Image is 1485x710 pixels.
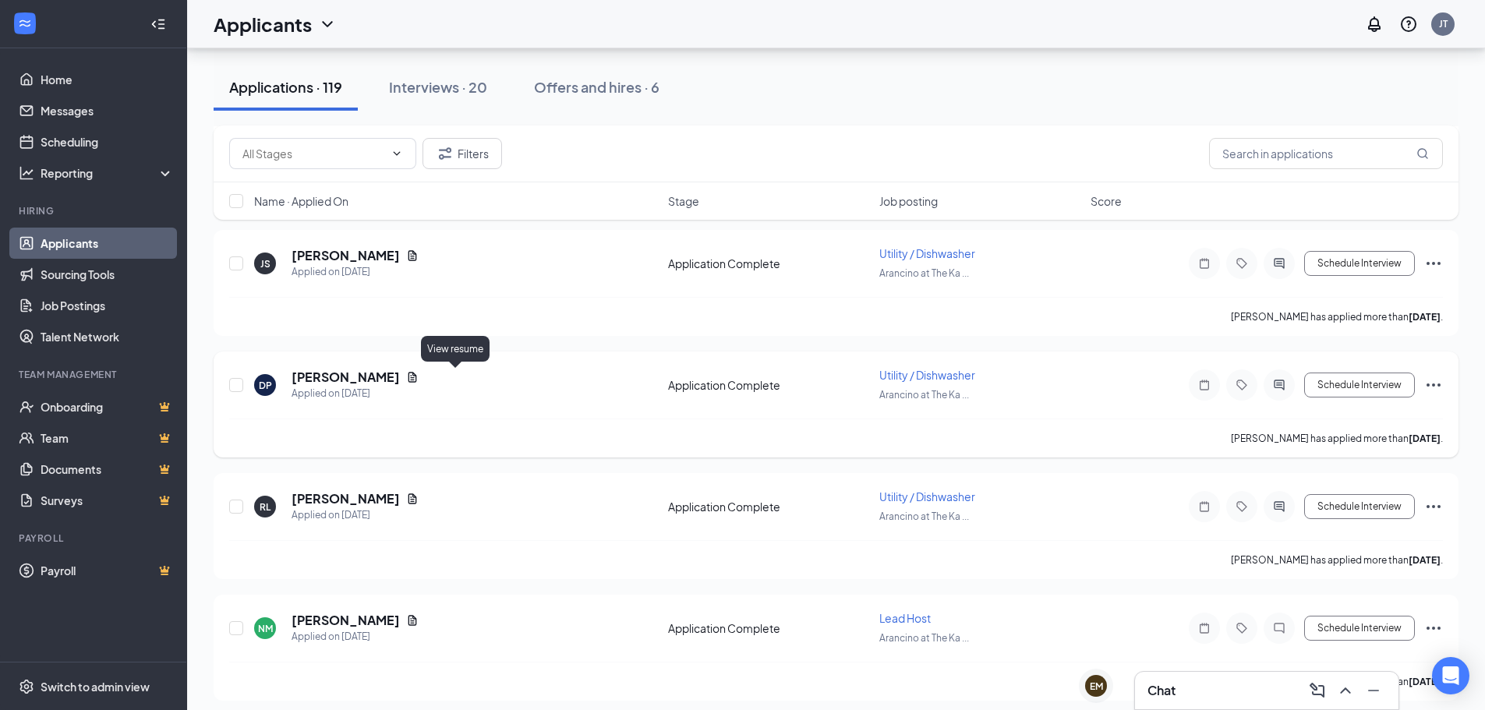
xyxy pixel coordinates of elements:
[318,15,337,34] svg: ChevronDown
[41,422,174,454] a: TeamCrown
[214,11,312,37] h1: Applicants
[879,611,931,625] span: Lead Host
[1304,616,1415,641] button: Schedule Interview
[879,246,975,260] span: Utility / Dishwasher
[1304,494,1415,519] button: Schedule Interview
[406,371,419,383] svg: Document
[389,77,487,97] div: Interviews · 20
[41,555,174,586] a: PayrollCrown
[19,368,171,381] div: Team Management
[19,532,171,545] div: Payroll
[41,679,150,694] div: Switch to admin view
[1232,379,1251,391] svg: Tag
[258,622,273,635] div: NM
[668,193,699,209] span: Stage
[1416,147,1429,160] svg: MagnifyingGlass
[41,391,174,422] a: OnboardingCrown
[1424,619,1443,638] svg: Ellipses
[1305,678,1330,703] button: ComposeMessage
[1195,379,1214,391] svg: Note
[423,138,502,169] button: Filter Filters
[292,369,400,386] h5: [PERSON_NAME]
[1270,379,1289,391] svg: ActiveChat
[1409,433,1441,444] b: [DATE]
[1304,251,1415,276] button: Schedule Interview
[1365,15,1384,34] svg: Notifications
[421,336,490,362] div: View resume
[254,193,348,209] span: Name · Applied On
[879,368,975,382] span: Utility / Dishwasher
[406,614,419,627] svg: Document
[1336,681,1355,700] svg: ChevronUp
[1424,376,1443,394] svg: Ellipses
[1304,373,1415,397] button: Schedule Interview
[436,144,454,163] svg: Filter
[41,454,174,485] a: DocumentsCrown
[17,16,33,31] svg: WorkstreamLogo
[292,247,400,264] h5: [PERSON_NAME]
[1270,500,1289,513] svg: ActiveChat
[1432,657,1469,694] div: Open Intercom Messenger
[260,257,270,270] div: JS
[879,389,969,401] span: Arancino at The Ka ...
[1364,681,1383,700] svg: Minimize
[668,620,870,636] div: Application Complete
[534,77,659,97] div: Offers and hires · 6
[259,379,272,392] div: DP
[41,290,174,321] a: Job Postings
[1231,310,1443,323] p: [PERSON_NAME] has applied more than .
[879,510,969,522] span: Arancino at The Ka ...
[150,16,166,32] svg: Collapse
[292,507,419,523] div: Applied on [DATE]
[229,77,342,97] div: Applications · 119
[1333,678,1358,703] button: ChevronUp
[41,95,174,126] a: Messages
[668,377,870,393] div: Application Complete
[1308,681,1327,700] svg: ComposeMessage
[41,485,174,516] a: SurveysCrown
[1231,553,1443,567] p: [PERSON_NAME] has applied more than .
[1409,676,1441,687] b: [DATE]
[41,321,174,352] a: Talent Network
[1270,622,1289,634] svg: ChatInactive
[1090,680,1103,693] div: EM
[1439,17,1448,30] div: JT
[1232,257,1251,270] svg: Tag
[406,493,419,505] svg: Document
[1231,432,1443,445] p: [PERSON_NAME] has applied more than .
[668,499,870,514] div: Application Complete
[1409,554,1441,566] b: [DATE]
[41,64,174,95] a: Home
[292,386,419,401] div: Applied on [DATE]
[1195,257,1214,270] svg: Note
[1209,138,1443,169] input: Search in applications
[879,632,969,644] span: Arancino at The Ka ...
[391,147,403,160] svg: ChevronDown
[292,490,400,507] h5: [PERSON_NAME]
[292,612,400,629] h5: [PERSON_NAME]
[19,165,34,181] svg: Analysis
[1147,682,1176,699] h3: Chat
[292,264,419,280] div: Applied on [DATE]
[879,489,975,503] span: Utility / Dishwasher
[1361,678,1386,703] button: Minimize
[1409,311,1441,323] b: [DATE]
[41,259,174,290] a: Sourcing Tools
[1424,497,1443,516] svg: Ellipses
[19,204,171,217] div: Hiring
[1270,257,1289,270] svg: ActiveChat
[1232,622,1251,634] svg: Tag
[292,629,419,645] div: Applied on [DATE]
[668,256,870,271] div: Application Complete
[879,193,938,209] span: Job posting
[1399,15,1418,34] svg: QuestionInfo
[1195,622,1214,634] svg: Note
[1091,193,1122,209] span: Score
[41,165,175,181] div: Reporting
[1232,500,1251,513] svg: Tag
[19,679,34,694] svg: Settings
[1195,500,1214,513] svg: Note
[406,249,419,262] svg: Document
[1424,254,1443,273] svg: Ellipses
[41,228,174,259] a: Applicants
